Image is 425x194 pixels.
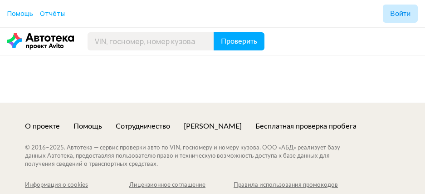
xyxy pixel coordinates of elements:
a: Помощь [7,9,33,18]
button: Проверить [214,32,264,50]
input: VIN, госномер, номер кузова [88,32,214,50]
a: Сотрудничество [116,121,170,131]
a: Лицензионное соглашение [129,181,234,189]
a: Отчёты [40,9,65,18]
a: Правила использования промокодов [234,181,338,189]
a: Информация о cookies [25,181,129,189]
button: Войти [383,5,418,23]
span: Войти [390,10,410,17]
a: О проекте [25,121,60,131]
a: [PERSON_NAME] [184,121,242,131]
span: Проверить [221,38,257,45]
a: Бесплатная проверка пробега [255,121,357,131]
a: Помощь [73,121,102,131]
div: © 2016– 2025 . Автотека — сервис проверки авто по VIN, госномеру и номеру кузова. ООО «АБД» реали... [25,144,358,169]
